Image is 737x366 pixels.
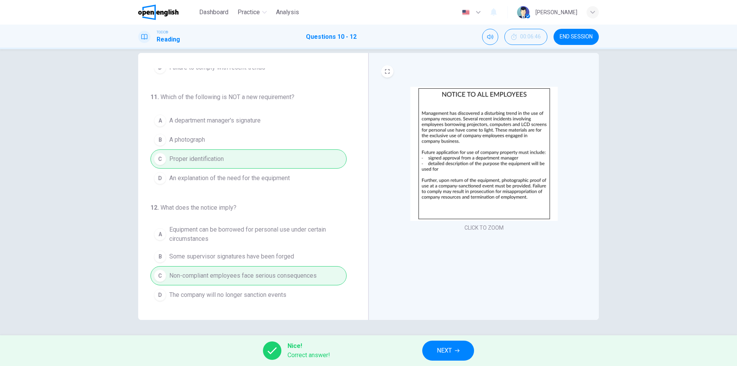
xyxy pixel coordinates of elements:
div: Hide [504,29,547,45]
button: Dashboard [196,5,231,19]
h1: Questions 10 - 12 [306,32,357,41]
button: NEXT [422,341,474,361]
span: Which of the following is NOT a new requirement? [160,93,294,101]
img: undefined [410,87,558,221]
span: Nice! [288,341,330,351]
button: Analysis [273,5,302,19]
span: NEXT [437,345,452,356]
button: Practice [235,5,270,19]
img: en [461,10,471,15]
span: 00:06:46 [520,34,541,40]
img: Profile picture [517,6,529,18]
span: Analysis [276,8,299,17]
div: Mute [482,29,498,45]
button: END SESSION [554,29,599,45]
span: Correct answer! [288,351,330,360]
span: Dashboard [199,8,228,17]
button: 00:06:46 [504,29,547,45]
h1: Reading [157,35,180,44]
span: TOEIC® [157,30,168,35]
button: CLICK TO ZOOM [461,222,507,233]
span: What does the notice imply? [160,204,236,211]
span: 11 . [150,93,159,101]
div: [PERSON_NAME] [535,8,577,17]
span: END SESSION [560,34,593,40]
a: OpenEnglish logo [138,5,196,20]
img: OpenEnglish logo [138,5,178,20]
span: 12 . [150,204,159,211]
button: EXPAND [381,65,393,78]
span: Practice [238,8,260,17]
